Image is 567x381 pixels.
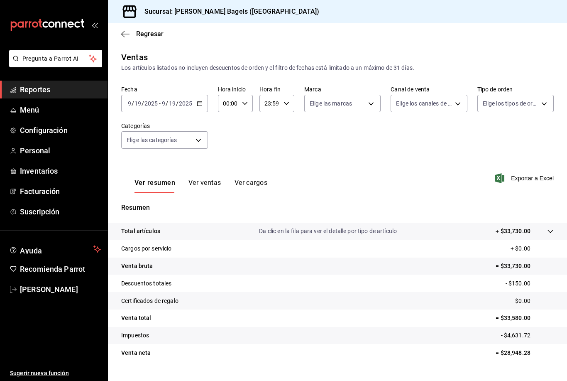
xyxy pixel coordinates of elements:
[121,331,149,340] p: Impuestos
[121,279,171,288] p: Descuentos totales
[477,86,554,92] label: Tipo de orden
[391,86,467,92] label: Canal de venta
[310,99,352,108] span: Elige las marcas
[497,173,554,183] button: Exportar a Excel
[188,179,221,193] button: Ver ventas
[20,165,101,177] span: Inventarios
[496,262,554,270] p: = $33,730.00
[144,100,158,107] input: ----
[169,100,176,107] input: --
[396,99,452,108] span: Elige los canales de venta
[20,263,101,275] span: Recomienda Parrot
[496,349,554,357] p: = $28,948.28
[121,314,151,322] p: Venta total
[121,51,148,64] div: Ventas
[496,314,554,322] p: = $33,580.00
[304,86,381,92] label: Marca
[134,179,267,193] div: navigation tabs
[506,279,554,288] p: - $150.00
[501,331,554,340] p: - $4,631.72
[121,64,554,72] div: Los artículos listados no incluyen descuentos de orden y el filtro de fechas está limitado a un m...
[127,136,177,144] span: Elige las categorías
[496,227,530,236] p: + $33,730.00
[127,100,132,107] input: --
[512,297,554,305] p: - $0.00
[136,30,164,38] span: Regresar
[511,244,554,253] p: + $0.00
[121,86,208,92] label: Fecha
[161,100,166,107] input: --
[121,227,160,236] p: Total artículos
[132,100,134,107] span: /
[159,100,161,107] span: -
[178,100,193,107] input: ----
[121,262,153,270] p: Venta bruta
[121,244,172,253] p: Cargos por servicio
[259,227,397,236] p: Da clic en la fila para ver el detalle por tipo de artículo
[235,179,268,193] button: Ver cargos
[134,100,142,107] input: --
[20,125,101,136] span: Configuración
[20,104,101,116] span: Menú
[20,244,90,254] span: Ayuda
[166,100,168,107] span: /
[20,284,101,295] span: [PERSON_NAME]
[20,206,101,217] span: Suscripción
[20,84,101,95] span: Reportes
[91,22,98,28] button: open_drawer_menu
[176,100,178,107] span: /
[10,369,101,378] span: Sugerir nueva función
[20,145,101,156] span: Personal
[121,123,208,129] label: Categorías
[142,100,144,107] span: /
[121,349,151,357] p: Venta neta
[259,86,294,92] label: Hora fin
[20,186,101,197] span: Facturación
[138,7,320,17] h3: Sucursal: [PERSON_NAME] Bagels ([GEOGRAPHIC_DATA])
[134,179,175,193] button: Ver resumen
[218,86,253,92] label: Hora inicio
[121,297,178,305] p: Certificados de regalo
[483,99,538,108] span: Elige los tipos de orden
[9,50,102,67] button: Pregunta a Parrot AI
[121,203,554,213] p: Resumen
[22,54,89,63] span: Pregunta a Parrot AI
[6,60,102,69] a: Pregunta a Parrot AI
[121,30,164,38] button: Regresar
